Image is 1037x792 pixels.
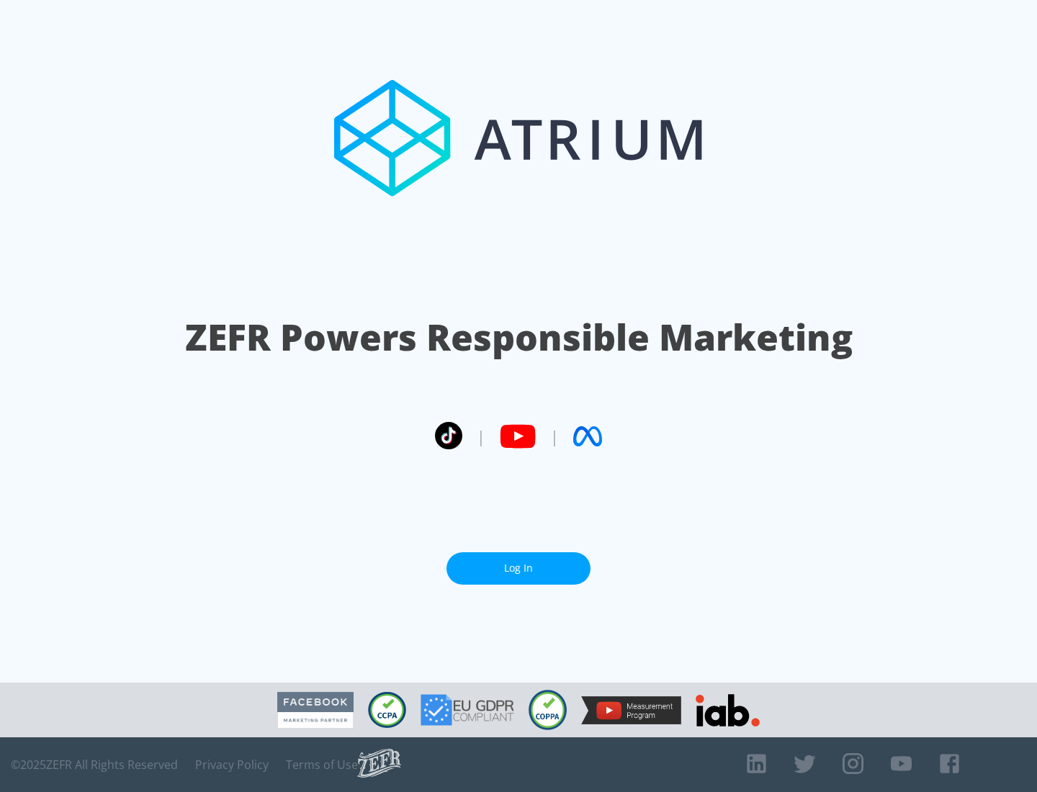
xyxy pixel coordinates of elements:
img: GDPR Compliant [421,694,514,726]
span: © 2025 ZEFR All Rights Reserved [11,757,178,772]
img: COPPA Compliant [529,690,567,730]
img: YouTube Measurement Program [581,696,681,724]
a: Privacy Policy [195,757,269,772]
a: Log In [446,552,591,585]
img: CCPA Compliant [368,692,406,728]
span: | [550,426,559,447]
img: IAB [696,694,760,726]
h1: ZEFR Powers Responsible Marketing [185,312,853,362]
img: Facebook Marketing Partner [277,692,354,729]
span: | [477,426,485,447]
a: Terms of Use [286,757,358,772]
